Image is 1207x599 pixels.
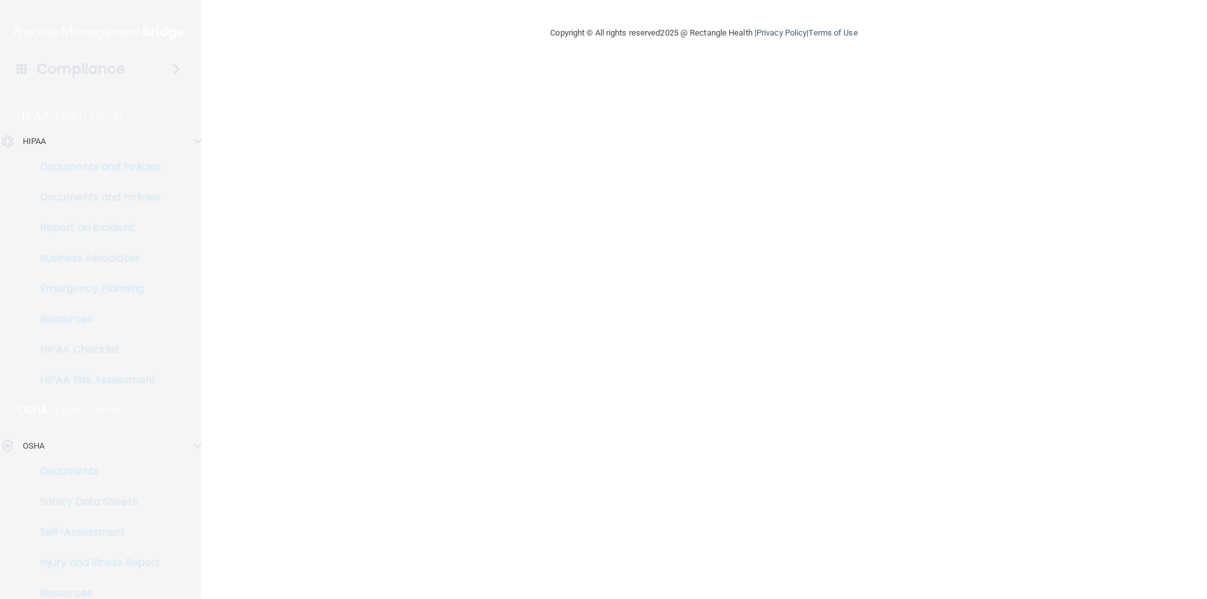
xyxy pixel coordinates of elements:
[8,191,181,204] p: Documents and Policies
[17,403,49,418] p: OSHA
[8,556,181,569] p: Injury and Illness Report
[8,343,181,356] p: HIPAA Checklist
[8,313,181,326] p: Resources
[55,403,122,418] p: Learn More!
[56,109,123,124] p: Learn More!
[37,60,125,78] h4: Compliance
[17,109,49,124] p: HIPAA
[8,526,181,539] p: Self-Assessment
[8,252,181,265] p: Business Associates
[8,496,181,508] p: Safety Data Sheets
[23,134,46,149] p: HIPAA
[472,13,935,53] div: Copyright © All rights reserved 2025 @ Rectangle Health | |
[8,221,181,234] p: Report an Incident
[14,20,187,45] img: PMB logo
[8,161,181,173] p: Documents and Policies
[808,28,857,37] a: Terms of Use
[23,438,44,454] p: OSHA
[8,374,181,386] p: HIPAA Risk Assessment
[8,282,181,295] p: Emergency Planning
[756,28,807,37] a: Privacy Policy
[8,465,181,478] p: Documents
